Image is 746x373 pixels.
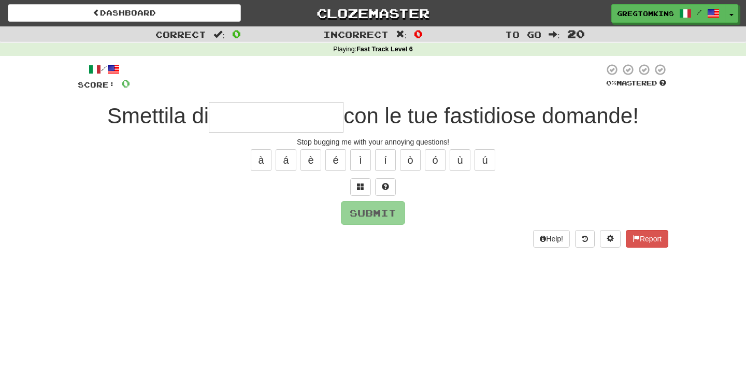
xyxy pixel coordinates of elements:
span: : [213,30,225,39]
button: ì [350,149,371,171]
span: Smettila di [107,104,209,128]
button: à [251,149,271,171]
button: é [325,149,346,171]
button: ú [475,149,495,171]
button: è [300,149,321,171]
button: Single letter hint - you only get 1 per sentence and score half the points! alt+h [375,178,396,196]
a: Clozemaster [256,4,490,22]
span: : [396,30,407,39]
span: : [549,30,560,39]
span: 0 [121,77,130,90]
span: Incorrect [323,29,389,39]
button: á [276,149,296,171]
button: Round history (alt+y) [575,230,595,248]
span: / [697,8,702,16]
button: Switch sentence to multiple choice alt+p [350,178,371,196]
button: ù [450,149,470,171]
span: To go [505,29,541,39]
div: Mastered [604,79,668,88]
span: 0 [414,27,423,40]
button: í [375,149,396,171]
button: Report [626,230,668,248]
a: GregTomkins / [611,4,725,23]
span: con le tue fastidiose domande! [343,104,639,128]
a: Dashboard [8,4,241,22]
button: ó [425,149,446,171]
span: 20 [567,27,585,40]
strong: Fast Track Level 6 [356,46,413,53]
span: 0 [232,27,241,40]
div: / [78,63,130,76]
button: Submit [341,201,405,225]
button: ò [400,149,421,171]
div: Stop bugging me with your annoying questions! [78,137,668,147]
span: 0 % [606,79,616,87]
span: Score: [78,80,115,89]
button: Help! [533,230,570,248]
span: Correct [155,29,206,39]
span: GregTomkins [617,9,674,18]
